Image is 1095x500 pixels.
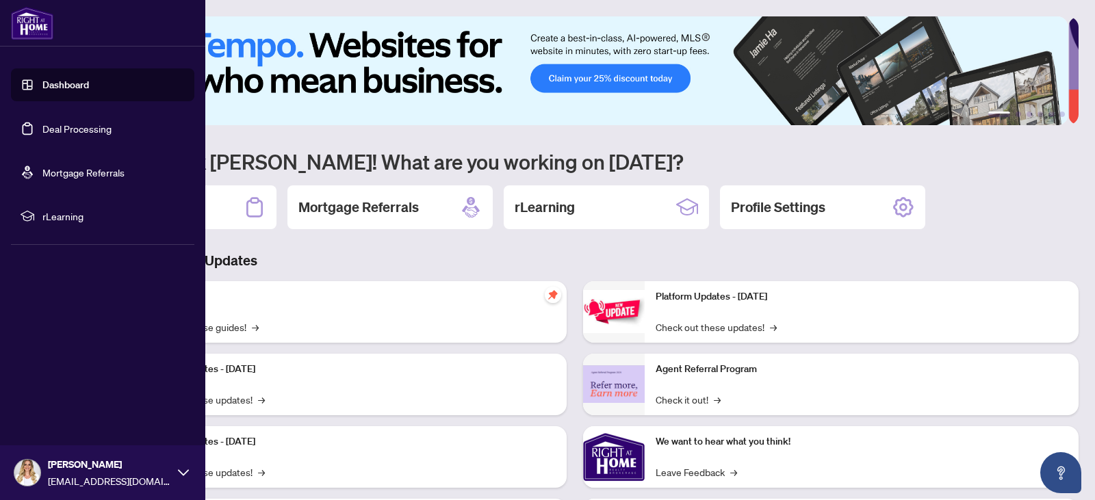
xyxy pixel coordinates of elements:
h2: Profile Settings [731,198,825,217]
a: Leave Feedback→ [656,464,737,479]
button: 2 [1016,111,1021,117]
p: Platform Updates - [DATE] [144,434,556,449]
span: → [770,319,777,334]
img: We want to hear what you think! [583,426,645,488]
span: pushpin [545,287,561,303]
button: 5 [1048,111,1054,117]
h2: Mortgage Referrals [298,198,419,217]
button: 4 [1038,111,1043,117]
a: Check it out!→ [656,392,721,407]
a: Mortgage Referrals [42,166,125,179]
span: → [252,319,259,334]
p: Agent Referral Program [656,362,1068,377]
a: Dashboard [42,79,89,91]
button: 3 [1027,111,1032,117]
span: rLearning [42,209,185,224]
p: Platform Updates - [DATE] [656,289,1068,304]
span: [EMAIL_ADDRESS][DOMAIN_NAME] [48,473,171,488]
button: Open asap [1040,452,1081,493]
img: Agent Referral Program [583,365,645,403]
span: [PERSON_NAME] [48,457,171,472]
span: → [714,392,721,407]
button: 1 [988,111,1010,117]
img: Platform Updates - June 23, 2025 [583,290,645,333]
h2: rLearning [515,198,575,217]
span: → [730,464,737,479]
span: → [258,392,265,407]
button: 6 [1059,111,1065,117]
p: We want to hear what you think! [656,434,1068,449]
h3: Brokerage & Industry Updates [71,251,1079,270]
img: Profile Icon [14,460,40,486]
a: Check out these updates!→ [656,319,777,334]
img: Slide 0 [71,16,1068,125]
a: Deal Processing [42,122,112,135]
p: Platform Updates - [DATE] [144,362,556,377]
img: logo [11,7,53,40]
h1: Welcome back [PERSON_NAME]! What are you working on [DATE]? [71,148,1079,174]
p: Self-Help [144,289,556,304]
span: → [258,464,265,479]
